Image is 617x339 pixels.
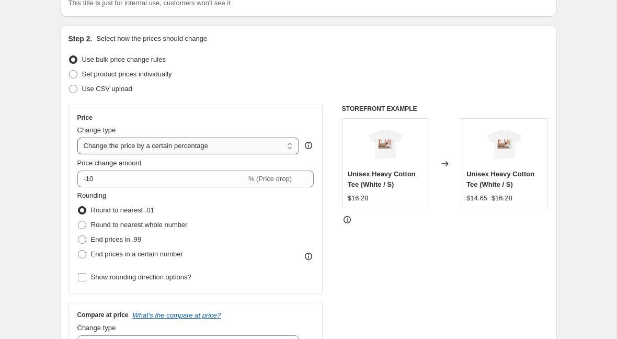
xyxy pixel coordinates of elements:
[91,250,183,258] span: End prices in a certain number
[348,170,416,188] span: Unisex Heavy Cotton Tee (White / S)
[91,235,142,243] span: End prices in .99
[77,324,116,332] span: Change type
[248,175,292,183] span: % (Price drop)
[77,126,116,134] span: Change type
[492,193,512,204] strike: $16.28
[77,114,93,122] h3: Price
[133,311,221,319] button: What's the compare at price?
[77,191,107,199] span: Rounding
[96,33,207,44] p: Select how the prices should change
[82,55,166,63] span: Use bulk price change rules
[77,171,246,187] input: -15
[91,221,188,229] span: Round to nearest whole number
[466,170,534,188] span: Unisex Heavy Cotton Tee (White / S)
[466,193,487,204] div: $14.65
[364,124,406,166] img: 4446488762769222932_2048_80x.jpg
[91,206,154,214] span: Round to nearest .01
[82,70,172,78] span: Set product prices individually
[303,140,314,151] div: help
[68,33,93,44] h2: Step 2.
[91,273,191,281] span: Show rounding direction options?
[348,193,369,204] div: $16.28
[484,124,525,166] img: 4446488762769222932_2048_80x.jpg
[77,311,129,319] h3: Compare at price
[342,105,549,113] h6: STOREFRONT EXAMPLE
[82,85,132,93] span: Use CSV upload
[77,159,142,167] span: Price change amount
